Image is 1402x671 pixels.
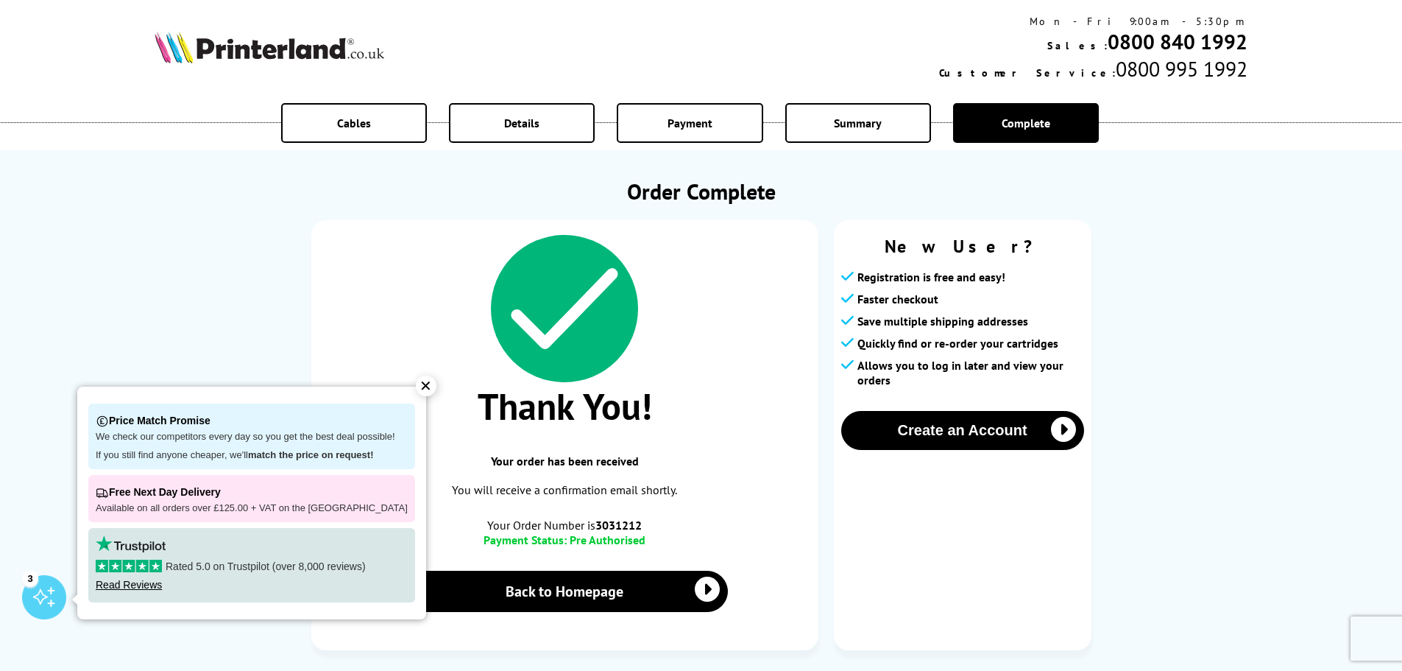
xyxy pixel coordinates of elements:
span: New User? [841,235,1084,258]
b: 3031212 [595,518,642,533]
span: Details [504,116,539,130]
span: Thank You! [326,382,804,430]
span: Complete [1002,116,1050,130]
p: Free Next Day Delivery [96,482,408,502]
span: Sales: [1047,39,1108,52]
span: Allows you to log in later and view your orders [857,358,1084,387]
span: 0800 995 1992 [1116,55,1247,82]
span: Save multiple shipping addresses [857,314,1028,329]
p: Available on all orders over £125.00 + VAT on the [GEOGRAPHIC_DATA] [96,502,408,515]
a: 0800 840 1992 [1108,28,1247,55]
span: Customer Service: [939,66,1116,80]
a: Read Reviews [96,579,162,591]
p: We check our competitors every day so you get the best deal possible! [96,431,408,443]
p: Price Match Promise [96,411,408,431]
span: Summary [834,116,882,130]
span: Pre Authorised [570,533,645,547]
span: Your Order Number is [326,518,804,533]
div: Mon - Fri 9:00am - 5:30pm [939,15,1247,28]
h1: Order Complete [311,177,1091,205]
img: trustpilot rating [96,535,166,552]
div: 3 [22,570,38,586]
span: Quickly find or re-order your cartridges [857,336,1058,351]
p: If you still find anyone cheaper, we'll [96,449,408,462]
span: Cables [337,116,371,130]
span: Your order has been received [326,454,804,468]
button: Create an Account [841,411,1084,450]
p: Rated 5.0 on Trustpilot (over 8,000 reviews) [96,560,408,573]
span: Registration is free and easy! [857,270,1005,284]
img: stars-5.svg [96,560,162,572]
img: Printerland Logo [155,31,384,63]
span: Payment [668,116,712,130]
span: Faster checkout [857,292,938,306]
strong: match the price on request! [248,449,373,460]
span: Payment Status: [484,533,567,547]
p: You will receive a confirmation email shortly. [326,480,804,500]
a: Back to Homepage [401,571,729,612]
div: ✕ [416,376,436,396]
